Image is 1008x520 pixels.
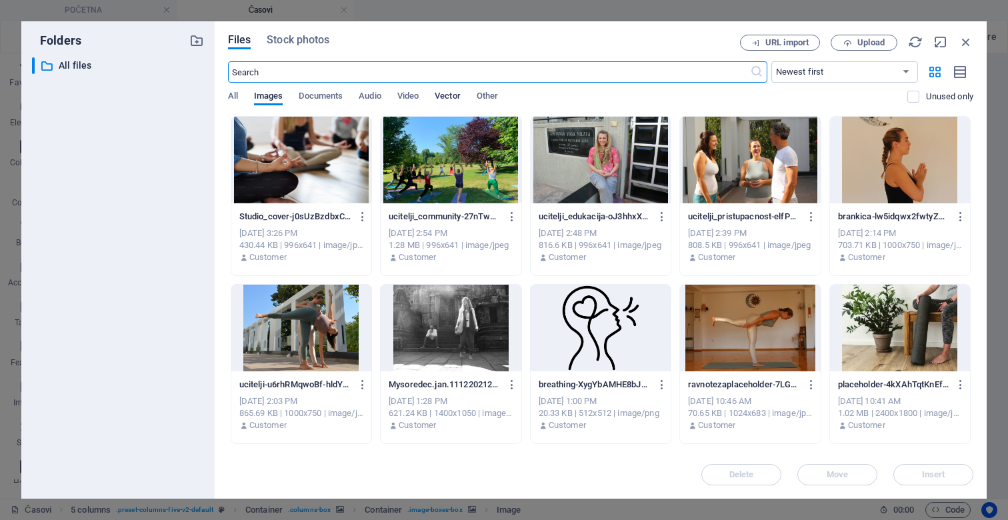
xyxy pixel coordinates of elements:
div: 70.65 KB | 1024x683 | image/jpeg [688,407,812,419]
div: 865.69 KB | 1000x750 | image/jpeg [239,407,363,419]
div: [DATE] 2:14 PM [838,227,962,239]
div: [DATE] 2:48 PM [539,227,663,239]
p: Folders [32,32,81,49]
p: All files [59,58,179,73]
span: Files [228,32,251,48]
p: ucitelji_pristupacnost-elfPwpPDpbzL93JoPlgoHA.jpg [688,211,800,223]
p: Customer [549,419,586,431]
p: Customer [249,419,287,431]
div: [DATE] 1:28 PM [389,395,513,407]
p: Customer [848,419,885,431]
p: Customer [399,251,436,263]
span: Video [397,88,419,107]
span: All [228,88,238,107]
span: Stock photos [267,32,329,48]
div: 1.02 MB | 2400x1800 | image/jpeg [838,407,962,419]
span: URL import [765,39,809,47]
p: Customer [698,419,735,431]
p: brankica-lw5idqwx2fwtyZWVhOJrDA.jpg [838,211,950,223]
p: breathing-XygYbAMHE8bJrTlGGzjUgg.png [539,379,651,391]
p: Studio_cover-j0sUzBzdbxCv3HZlu_JFug.jpg [239,211,351,223]
div: ​ [32,57,35,74]
div: 430.44 KB | 996x641 | image/jpeg [239,239,363,251]
div: 808.5 KB | 996x641 | image/jpeg [688,239,812,251]
p: Customer [848,251,885,263]
span: Audio [359,88,381,107]
div: 816.6 KB | 996x641 | image/jpeg [539,239,663,251]
span: Upload [857,39,885,47]
div: [DATE] 2:54 PM [389,227,513,239]
span: Documents [299,88,343,107]
p: Displays only files that are not in use on the website. Files added during this session can still... [926,91,973,103]
span: Images [254,88,283,107]
button: URL import [740,35,820,51]
div: [DATE] 10:46 AM [688,395,812,407]
p: Customer [249,251,287,263]
p: ravnotezaplaceholder-7LGBXijQ3c710Te8NzLCGg.jpg [688,379,800,391]
p: ucitelji-u6rhRMqwoBf-hldY64yL-w.jpg [239,379,351,391]
i: Minimize [933,35,948,49]
i: Reload [908,35,923,49]
div: 621.24 KB | 1400x1050 | image/jpeg [389,407,513,419]
i: Create new folder [189,33,204,48]
p: ucitelji_community-27nTwqpt_e2-_X7EixecKA.jpg [389,211,501,223]
input: Search [228,61,750,83]
i: Close [959,35,973,49]
div: [DATE] 3:26 PM [239,227,363,239]
div: [DATE] 10:41 AM [838,395,962,407]
span: Other [477,88,498,107]
p: Customer [549,251,586,263]
p: Customer [698,251,735,263]
div: [DATE] 2:03 PM [239,395,363,407]
div: [DATE] 1:00 PM [539,395,663,407]
p: Mysoredec.jan.111220212-WLC97ko_lcAOB3TDLpQWDA.jpg [389,379,501,391]
div: 703.71 KB | 1000x750 | image/jpeg [838,239,962,251]
div: 1.28 MB | 996x641 | image/jpeg [389,239,513,251]
div: [DATE] 2:39 PM [688,227,812,239]
span: Vector [435,88,461,107]
div: 20.33 KB | 512x512 | image/png [539,407,663,419]
button: Upload [831,35,897,51]
p: Customer [399,419,436,431]
p: ucitelji_edukacija-oJ3hhxXc-Hp0wj718Dq3Ow.jpg [539,211,651,223]
p: placeholder-4kXAhTqtKnEfW_WLL7biEg.jpg [838,379,950,391]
